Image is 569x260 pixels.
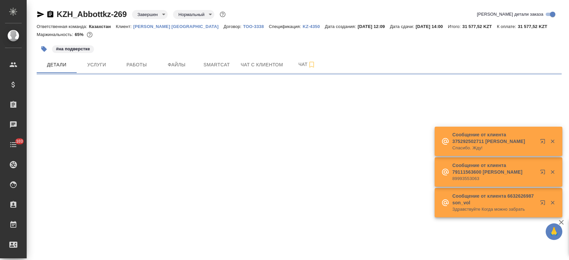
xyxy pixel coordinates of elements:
p: Спасибо. Жду! [452,145,536,151]
p: [PERSON_NAME] [GEOGRAPHIC_DATA] [133,24,224,29]
a: KZ-4350 [303,23,325,29]
p: Сообщение от клиента 375292502711 [PERSON_NAME] [452,131,536,145]
button: Скопировать ссылку [46,10,54,18]
p: К оплате: [497,24,518,29]
button: Закрыть [546,138,559,144]
button: 1493.76 RUB; [85,30,94,39]
span: Работы [121,61,153,69]
span: Smartcat [201,61,233,69]
p: KZ-4350 [303,24,325,29]
a: [PERSON_NAME] [GEOGRAPHIC_DATA] [133,23,224,29]
button: Открыть в новой вкладке [536,165,552,181]
p: 65% [75,32,85,37]
span: [PERSON_NAME] детали заказа [477,11,543,18]
span: на подверстке [51,46,95,51]
p: Дата создания: [325,24,358,29]
button: Закрыть [546,169,559,175]
button: Закрыть [546,200,559,206]
p: Казахстан [89,24,116,29]
p: Итого: [448,24,462,29]
p: 89993553063 [452,175,536,182]
span: Чат с клиентом [241,61,283,69]
button: Скопировать ссылку для ЯМессенджера [37,10,45,18]
span: Детали [41,61,73,69]
a: ТОО-3338 [243,23,269,29]
p: [DATE] 12:09 [358,24,390,29]
span: Чат [291,60,323,69]
span: Файлы [161,61,193,69]
svg: Подписаться [308,61,316,69]
button: Нормальный [176,12,206,17]
p: 31 577,52 KZT [462,24,497,29]
div: Завершен [132,10,168,19]
p: Здравствуйте Когда можно забрать [452,206,536,213]
p: Клиент: [116,24,133,29]
button: Открыть в новой вкладке [536,135,552,151]
p: Сообщение от клиента 79111563600 [PERSON_NAME] [452,162,536,175]
p: Маржинальность: [37,32,75,37]
p: #на подверстке [56,46,90,52]
p: [DATE] 14:00 [416,24,448,29]
p: Дата сдачи: [390,24,416,29]
a: 103 [2,136,25,153]
button: Завершен [135,12,160,17]
button: Доп статусы указывают на важность/срочность заказа [218,10,227,19]
p: Договор: [224,24,243,29]
p: 31 577,52 KZT [518,24,552,29]
span: 103 [12,138,27,145]
p: ТОО-3338 [243,24,269,29]
span: Услуги [81,61,113,69]
button: Открыть в новой вкладке [536,196,552,212]
a: KZH_Abbottkz-269 [57,10,127,19]
div: Завершен [173,10,214,19]
button: Добавить тэг [37,42,51,56]
p: Ответственная команда: [37,24,89,29]
p: Спецификация: [269,24,303,29]
p: Сообщение от клиента 6632626987 son_vol [452,193,536,206]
